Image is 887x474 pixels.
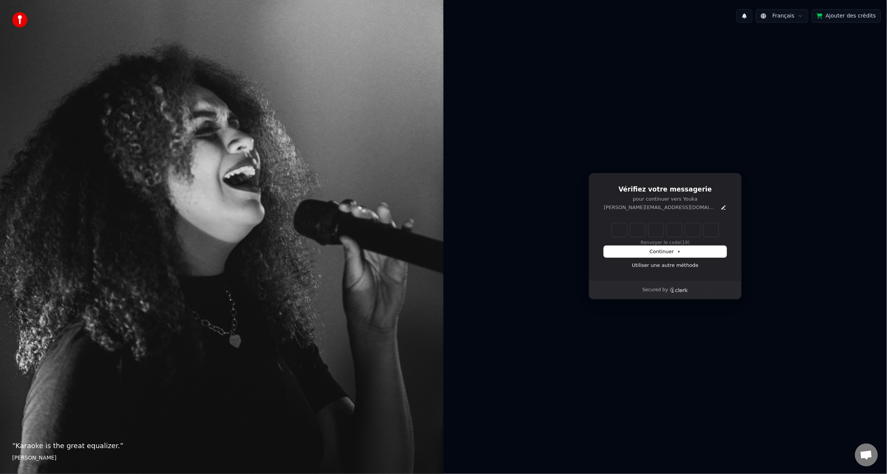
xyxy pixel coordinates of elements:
[604,246,727,257] button: Continuer
[650,248,681,255] span: Continuer
[670,287,688,293] a: Clerk logo
[612,223,719,237] input: Enter verification code
[720,204,727,211] button: Edit
[604,204,717,211] p: [PERSON_NAME][EMAIL_ADDRESS][DOMAIN_NAME]
[12,440,431,451] p: “ Karaoke is the great equalizer. ”
[604,196,727,203] p: pour continuer vers Youka
[604,185,727,194] h1: Vérifiez votre messagerie
[12,12,27,27] img: youka
[642,287,668,293] p: Secured by
[632,262,699,269] a: Utiliser une autre méthode
[855,444,878,466] div: Ouvrir le chat
[12,454,431,462] footer: [PERSON_NAME]
[812,9,881,23] button: Ajouter des crédits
